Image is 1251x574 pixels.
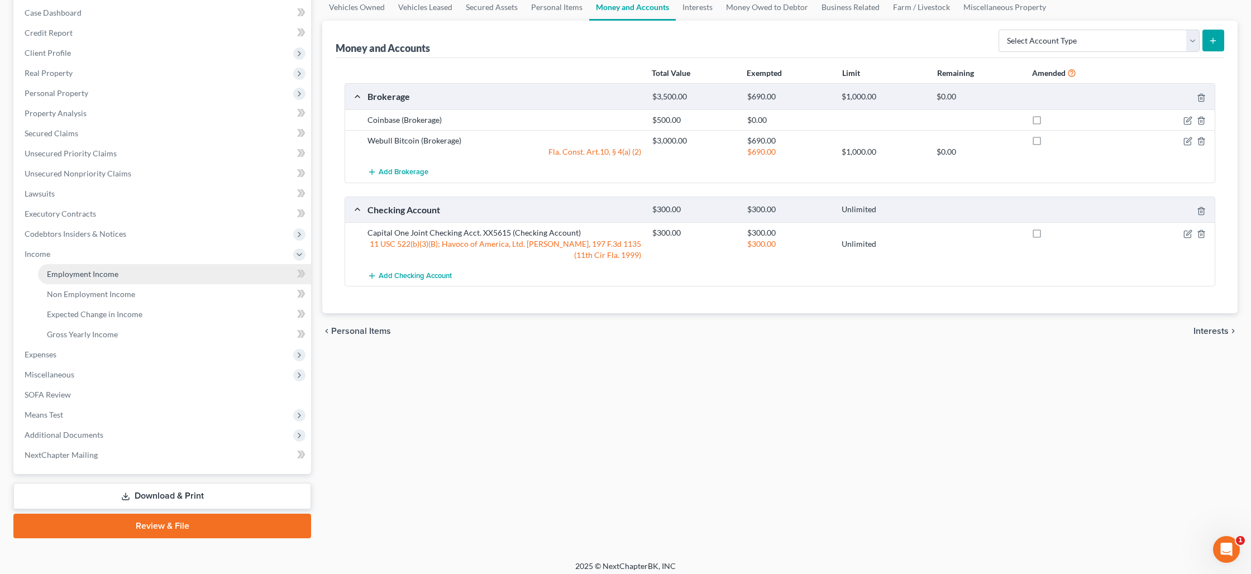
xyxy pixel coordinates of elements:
[16,103,311,123] a: Property Analysis
[25,68,73,78] span: Real Property
[362,90,647,102] div: Brokerage
[379,271,452,280] span: Add Checking Account
[16,143,311,164] a: Unsecured Priority Claims
[1236,536,1245,545] span: 1
[25,88,88,98] span: Personal Property
[931,92,1026,102] div: $0.00
[47,309,142,319] span: Expected Change in Income
[931,146,1026,157] div: $0.00
[25,430,103,439] span: Additional Documents
[25,229,126,238] span: Codebtors Insiders & Notices
[25,189,55,198] span: Lawsuits
[742,146,837,157] div: $690.00
[16,164,311,184] a: Unsecured Nonpriority Claims
[362,114,647,126] div: Coinbase (Brokerage)
[647,114,742,126] div: $500.00
[937,68,974,78] strong: Remaining
[13,483,311,509] a: Download & Print
[16,445,311,465] a: NextChapter Mailing
[47,289,135,299] span: Non Employment Income
[362,135,647,146] div: Webull Bitcoin (Brokerage)
[742,204,837,215] div: $300.00
[16,385,311,405] a: SOFA Review
[25,350,56,359] span: Expenses
[25,28,73,37] span: Credit Report
[47,269,118,279] span: Employment Income
[16,123,311,143] a: Secured Claims
[836,146,931,157] div: $1,000.00
[647,227,742,238] div: $300.00
[1229,327,1238,336] i: chevron_right
[742,227,837,238] div: $300.00
[25,8,82,17] span: Case Dashboard
[25,410,63,419] span: Means Test
[38,304,311,324] a: Expected Change in Income
[25,48,71,58] span: Client Profile
[362,238,647,261] div: 11 USC 522(b)(3)(B); Havoco of America, Ltd. [PERSON_NAME], 197 F.3d 1135 (11th Cir Fla. 1999)
[25,249,50,259] span: Income
[836,204,931,215] div: Unlimited
[25,209,96,218] span: Executory Contracts
[652,68,690,78] strong: Total Value
[742,114,837,126] div: $0.00
[367,162,428,183] button: Add Brokerage
[25,108,87,118] span: Property Analysis
[836,92,931,102] div: $1,000.00
[13,514,311,538] a: Review & File
[742,135,837,146] div: $690.00
[362,204,647,216] div: Checking Account
[336,41,430,55] div: Money and Accounts
[16,23,311,43] a: Credit Report
[647,92,742,102] div: $3,500.00
[47,329,118,339] span: Gross Yearly Income
[331,327,391,336] span: Personal Items
[16,204,311,224] a: Executory Contracts
[1193,327,1238,336] button: Interests chevron_right
[25,169,131,178] span: Unsecured Nonpriority Claims
[25,370,74,379] span: Miscellaneous
[842,68,860,78] strong: Limit
[367,265,452,286] button: Add Checking Account
[647,135,742,146] div: $3,000.00
[25,390,71,399] span: SOFA Review
[362,227,647,238] div: Capital One Joint Checking Acct. XX5615 (Checking Account)
[16,3,311,23] a: Case Dashboard
[747,68,782,78] strong: Exempted
[742,238,837,250] div: $300.00
[362,146,647,157] div: Fla. Const. Art.10, § 4(a) (2)
[836,238,931,250] div: Unlimited
[25,450,98,460] span: NextChapter Mailing
[1032,68,1066,78] strong: Amended
[38,284,311,304] a: Non Employment Income
[1193,327,1229,336] span: Interests
[322,327,331,336] i: chevron_left
[742,92,837,102] div: $690.00
[1213,536,1240,563] iframe: Intercom live chat
[25,149,117,158] span: Unsecured Priority Claims
[322,327,391,336] button: chevron_left Personal Items
[379,168,428,177] span: Add Brokerage
[38,264,311,284] a: Employment Income
[647,204,742,215] div: $300.00
[38,324,311,345] a: Gross Yearly Income
[16,184,311,204] a: Lawsuits
[25,128,78,138] span: Secured Claims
